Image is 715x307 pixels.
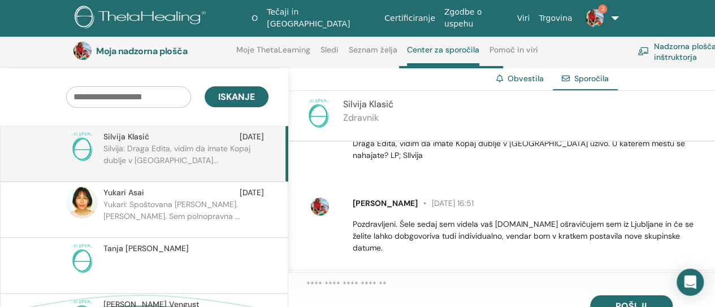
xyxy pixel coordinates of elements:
font: Silvija [343,98,367,110]
img: no-photo.png [66,243,98,274]
font: Draga Edita, vidim da imate Kopaj dublje v [GEOGRAPHIC_DATA] uživo. U katerem mestu se nahajate? ... [353,138,685,160]
img: logo.png [75,6,210,31]
font: Pozdravljeni. Šele sedaj sem videla vaš [DOMAIN_NAME] ošravičujem sem iz Ljubljane in če se želit... [353,219,694,253]
font: Iskanje [218,91,255,103]
a: Pomoč in viri [489,45,538,63]
img: no-photo.png [302,98,334,129]
a: Obvestila [508,73,544,84]
font: Certificiranje [384,14,435,23]
a: Sledi [320,45,339,63]
font: Tečaji in [GEOGRAPHIC_DATA] [267,7,350,28]
font: [PERSON_NAME] [125,243,189,253]
font: Zdravnik [343,112,379,124]
a: Certificiranje [380,8,440,29]
font: Silvija: Draga Edita, vidim da imate Kopaj dublje v [GEOGRAPHIC_DATA]... [103,143,250,165]
font: Klasić [128,131,149,142]
button: Iskanje [205,86,268,107]
img: default.jpg [586,9,604,27]
a: Tečaji in [GEOGRAPHIC_DATA] [262,2,380,34]
font: Sledi [320,45,339,55]
font: Trgovina [539,14,572,23]
font: Moje ThetaLearning [236,45,310,55]
font: Asai [128,187,144,198]
a: Zgodbe o uspehu [440,2,513,34]
font: 2 [601,5,604,12]
img: default.jpg [73,42,92,60]
font: [DATE] [240,187,264,198]
a: Trgovina [534,8,577,29]
font: Seznam želja [349,45,397,55]
img: default.jpg [66,187,98,218]
font: Tanja [103,243,123,253]
a: Center za sporočila [407,45,479,66]
font: Sporočila [574,73,609,84]
font: Silvija [103,131,125,142]
font: [PERSON_NAME] [353,198,418,208]
font: Yukari: Spoštovana [PERSON_NAME]. [PERSON_NAME]. Sem polnopravna ... [103,199,240,221]
img: no-photo.png [66,131,98,163]
font: Center za sporočila [407,45,479,55]
font: O [252,14,258,23]
font: [DATE] [240,131,264,142]
font: [DATE] 16:51 [432,198,474,208]
font: Zgodbe o uspehu [444,7,482,28]
div: Odpri Intercom Messenger [677,269,704,296]
a: Seznam želja [349,45,397,63]
font: Moja nadzorna plošča [96,45,187,57]
font: Klasić [369,98,393,110]
a: O [247,8,262,29]
a: Moje ThetaLearning [236,45,310,63]
font: Viri [517,14,530,23]
img: default.jpg [311,198,329,216]
a: Viri [512,8,534,29]
font: Pomoč in viri [489,45,538,55]
img: chalkboard-teacher.svg [638,47,649,55]
font: Yukari [103,187,126,198]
